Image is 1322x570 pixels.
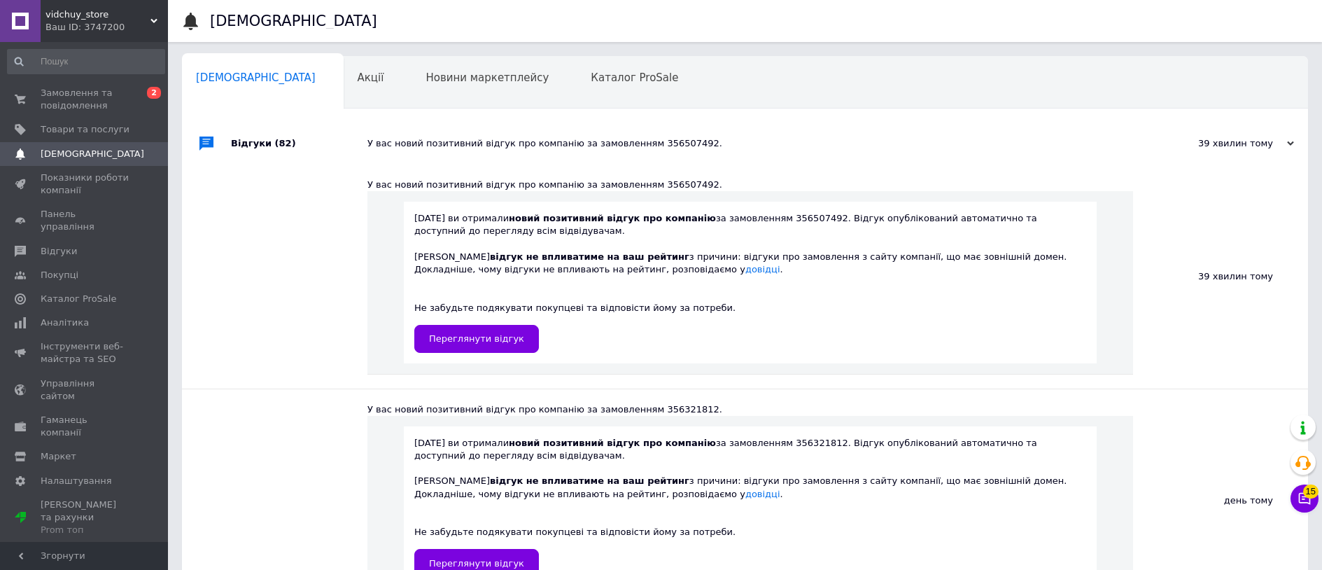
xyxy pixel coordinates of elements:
div: Prom топ [41,524,129,536]
div: 39 хвилин тому [1154,137,1294,150]
span: Акції [358,71,384,84]
span: 15 [1303,481,1319,495]
span: 2 [147,87,161,99]
span: [PERSON_NAME] та рахунки [41,499,129,537]
div: [PERSON_NAME] з причини: відгуки про замовлення з сайту компанії, що має зовнішній домен. [414,475,1086,487]
a: Переглянути відгук [414,325,539,353]
b: новий позитивний відгук про компанію [509,213,716,223]
span: [DEMOGRAPHIC_DATA] [41,148,144,160]
span: Товари та послуги [41,123,129,136]
h1: [DEMOGRAPHIC_DATA] [210,13,377,29]
div: У вас новий позитивний відгук про компанію за замовленням 356507492. [367,137,1154,150]
div: У вас новий позитивний відгук про компанію за замовленням 356507492. [367,179,1133,191]
b: новий позитивний відгук про компанію [509,438,716,448]
a: довідці [745,264,780,274]
button: Чат з покупцем15 [1291,485,1319,513]
div: Докладніше, чому відгуки не впливають на рейтинг, розповідаємо у . [414,488,1086,501]
div: Відгуки [231,123,367,165]
span: Маркет [41,450,76,463]
span: Відгуки [41,245,77,258]
div: Не забудьте подякувати покупцеві та відповісти йому за потреби. [414,302,1086,314]
div: У вас новий позитивний відгук про компанію за замовленням 356321812. [367,403,1133,416]
div: Не забудьте подякувати покупцеві та відповісти йому за потреби. [414,526,1086,538]
span: Показники роботи компанії [41,172,129,197]
span: Переглянути відгук [429,558,524,569]
b: відгук не впливатиме на ваш рейтинг [490,475,689,486]
span: (82) [275,138,296,148]
span: Аналітика [41,317,89,329]
div: 39 хвилин тому [1133,165,1308,389]
span: Гаманець компанії [41,414,129,439]
span: Новини маркетплейсу [426,71,549,84]
span: Управління сайтом [41,377,129,403]
div: [PERSON_NAME] з причини: відгуки про замовлення з сайту компанії, що має зовнішній домен. [414,251,1086,263]
span: Замовлення та повідомлення [41,87,129,112]
b: відгук не впливатиме на ваш рейтинг [490,251,689,262]
div: Ваш ID: 3747200 [45,21,168,34]
span: Каталог ProSale [41,293,116,305]
div: Докладніше, чому відгуки не впливають на рейтинг, розповідаємо у . [414,263,1086,276]
span: [DEMOGRAPHIC_DATA] [196,71,316,84]
span: vidchuy_store [45,8,150,21]
div: [DATE] ви отримали за замовленням 356507492. Відгук опублікований автоматично та доступний до пер... [414,212,1086,353]
span: Покупці [41,269,78,281]
a: довідці [745,489,780,499]
span: Переглянути відгук [429,333,524,344]
input: Пошук [7,49,165,74]
span: Налаштування [41,475,112,487]
span: Панель управління [41,208,129,233]
span: Інструменти веб-майстра та SEO [41,340,129,366]
span: Каталог ProSale [591,71,678,84]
